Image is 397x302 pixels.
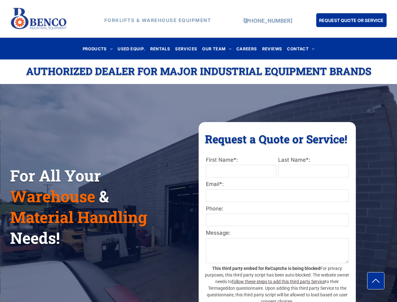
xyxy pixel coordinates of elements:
[10,186,95,207] span: Warehouse
[284,44,317,53] a: CONTACT
[234,44,260,53] a: CAREERS
[206,156,276,164] label: First Name*:
[173,44,200,53] a: SERVICES
[316,13,387,27] a: REQUEST QUOTE OR SERVICE
[200,44,234,53] a: OUR TEAM
[212,266,320,271] strong: This third party embed for ReCaptcha is being blocked
[115,44,147,53] a: USED EQUIP.
[260,44,285,53] a: REVIEWS
[99,186,109,207] span: &
[10,165,101,186] span: For All Your
[206,180,349,188] label: Email*:
[232,279,325,284] a: follow these steps to add this third party Service
[319,14,383,26] span: REQUEST QUOTE OR SERVICE
[206,229,349,237] label: Message:
[148,44,173,53] a: RENTALS
[278,156,349,164] label: Last Name*:
[206,205,349,213] label: Phone:
[104,17,211,23] strong: FORKLIFTS & WAREHOUSE EQUIPMENT
[244,18,292,24] a: [PHONE_NUMBER]
[205,131,347,146] span: Request a Quote or Service!
[26,64,371,78] span: Authorized Dealer For Major Industrial Equipment Brands
[10,207,147,227] span: Material Handling
[10,227,60,248] span: Needs!
[80,44,115,53] a: PRODUCTS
